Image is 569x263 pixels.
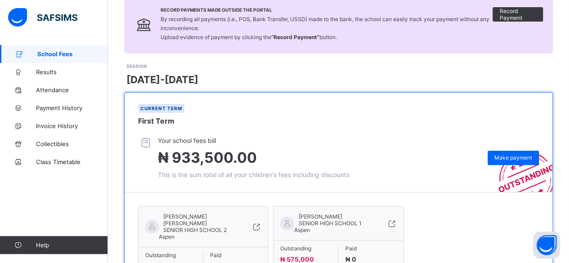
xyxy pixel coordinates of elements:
span: Make payment [494,154,532,161]
span: SENIOR HIGH SCHOOL 1 Aspen [294,220,361,233]
span: Record Payments Made Outside the Portal [161,7,493,13]
span: ₦ 575,000 [280,255,314,263]
span: School Fees [37,50,108,58]
span: SESSION [126,63,147,69]
span: Paid [210,252,261,259]
b: “Record Payment” [271,34,319,40]
span: Attendance [36,86,108,94]
span: Class Timetable [36,158,108,165]
span: Your school fees bill [158,137,349,144]
span: First Term [138,116,175,125]
span: Collectibles [36,140,108,147]
span: Results [36,68,108,76]
span: Paid [345,245,396,252]
span: Outstanding [145,252,196,259]
button: Open asap [533,232,560,259]
span: Outstanding [280,245,331,252]
span: SENIOR HIGH SCHOOL 2 Aspen [159,227,227,240]
span: [PERSON_NAME] [PERSON_NAME] [163,213,238,227]
span: Help [36,241,108,249]
span: Current term [140,106,182,111]
span: [DATE]-[DATE] [126,74,198,85]
span: ₦ 933,500.00 [158,149,257,166]
span: This is the sum total of all your children's fees including discounts [158,171,349,178]
span: Invoice History [36,122,108,129]
span: Payment History [36,104,108,111]
span: ₦ 0 [345,255,356,263]
span: [PERSON_NAME] [298,213,373,220]
span: Record Payment [499,8,536,21]
span: By recording all payments (i.e., POS, Bank Transfer, USSD) made to the bank, the school can easil... [161,16,489,40]
img: outstanding-stamp.3c148f88c3ebafa6da95868fa43343a1.svg [487,141,552,192]
img: safsims [8,8,77,27]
